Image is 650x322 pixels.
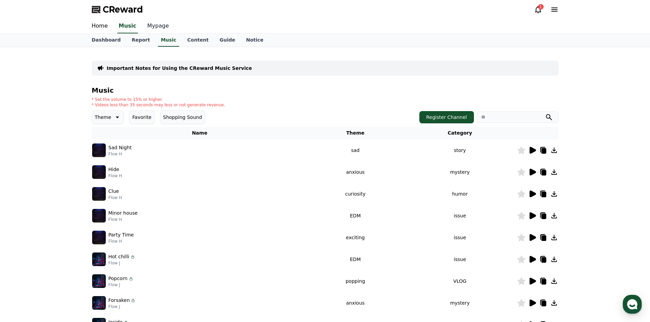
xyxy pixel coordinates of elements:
p: Flow H [109,217,138,222]
p: Sad Night [109,144,132,151]
p: * Set the volume to 15% or higher. [92,97,225,102]
td: curiosity [308,183,403,205]
span: Home [17,226,29,232]
button: Favorite [129,110,155,124]
span: Settings [101,226,118,232]
th: Name [92,127,308,139]
p: Flow H [109,195,122,200]
a: Notice [241,34,269,47]
button: Shopping Sound [160,110,205,124]
button: Register Channel [419,111,474,123]
p: Popcorn [109,275,128,282]
p: Hot chilli [109,253,129,260]
img: music [92,165,106,179]
a: Home [86,19,113,33]
img: music [92,252,106,266]
td: popping [308,270,403,292]
a: Music [158,34,179,47]
td: mystery [403,292,517,314]
img: music [92,231,106,244]
a: Messages [45,216,88,233]
td: issue [403,227,517,248]
td: VLOG [403,270,517,292]
td: issue [403,205,517,227]
a: Report [126,34,156,47]
p: Flow H [109,239,134,244]
img: music [92,187,106,201]
button: Theme [92,110,124,124]
a: Home [2,216,45,233]
a: Mypage [142,19,174,33]
h4: Music [92,87,559,94]
td: anxious [308,161,403,183]
span: CReward [103,4,143,15]
img: music [92,274,106,288]
div: 1 [538,4,544,10]
td: mystery [403,161,517,183]
p: Flow J [109,260,135,266]
td: sad [308,139,403,161]
a: Music [117,19,138,33]
p: Flow H [109,151,132,157]
span: Messages [57,227,77,232]
p: * Videos less than 35 seconds may less or not generate revenue. [92,102,225,108]
p: Hide [109,166,119,173]
td: EDM [308,248,403,270]
p: Party Time [109,231,134,239]
img: music [92,209,106,223]
img: music [92,143,106,157]
p: Theme [95,112,111,122]
td: exciting [308,227,403,248]
p: Minor house [109,210,138,217]
td: anxious [308,292,403,314]
p: Forsaken [109,297,130,304]
a: Settings [88,216,131,233]
th: Theme [308,127,403,139]
a: Guide [214,34,241,47]
p: Flow J [109,304,136,309]
img: music [92,296,106,310]
td: EDM [308,205,403,227]
td: issue [403,248,517,270]
p: Flow J [109,282,134,288]
a: Important Notes for Using the CReward Music Service [107,65,252,72]
p: Flow H [109,173,122,179]
p: Clue [109,188,119,195]
a: CReward [92,4,143,15]
td: story [403,139,517,161]
th: Category [403,127,517,139]
a: 1 [534,5,542,14]
a: Dashboard [86,34,126,47]
a: Content [182,34,214,47]
td: humor [403,183,517,205]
